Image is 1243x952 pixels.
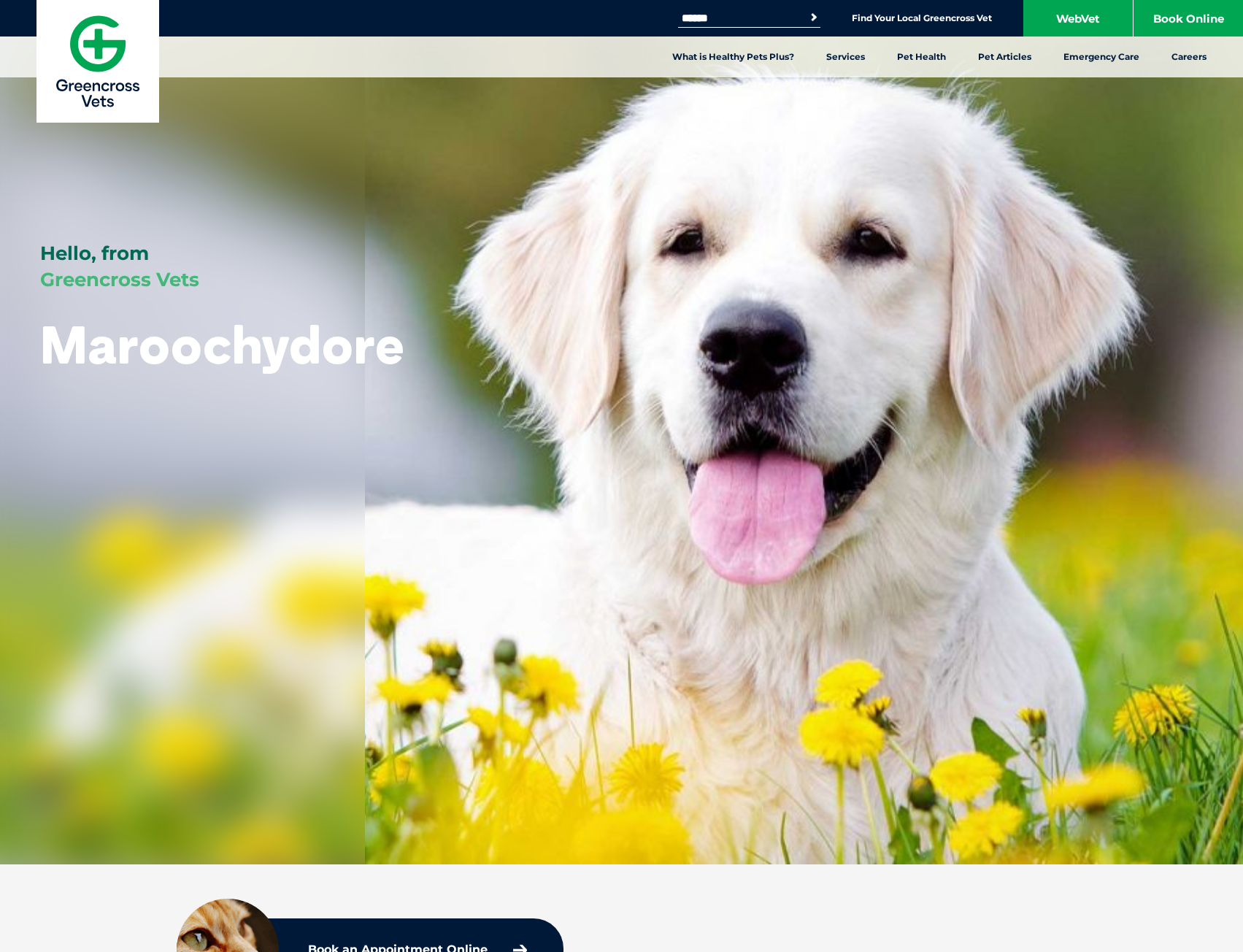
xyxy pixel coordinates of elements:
[810,37,881,77] a: Services
[807,10,821,25] button: Search
[40,268,199,291] span: Greencross Vets
[1047,37,1155,77] a: Emergency Care
[881,37,962,77] a: Pet Health
[1155,37,1223,77] a: Careers
[40,242,149,265] span: Hello, from
[962,37,1047,77] a: Pet Articles
[40,315,405,373] h1: Maroochydore
[656,37,810,77] a: What is Healthy Pets Plus?
[852,12,992,24] a: Find Your Local Greencross Vet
